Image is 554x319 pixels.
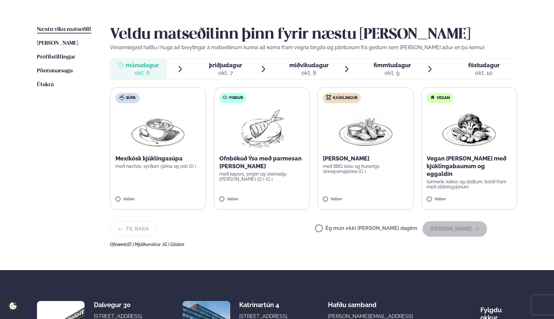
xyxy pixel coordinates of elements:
span: þriðjudagur [209,62,242,68]
span: [PERSON_NAME] [37,41,78,46]
span: miðvikudagur [289,62,329,68]
span: mánudagur [126,62,159,68]
div: okt. 8 [289,69,329,77]
span: Prófílstillingar [37,54,75,60]
img: Chicken-wings-legs.png [337,108,394,150]
div: okt. 10 [468,69,500,77]
p: Mexíkósk kjúklingasúpa [115,155,201,162]
h2: Veldu matseðilinn þinn fyrir næstu [PERSON_NAME] [110,26,517,44]
p: með nachos, sýrðum rjóma og osti (D ) [115,164,201,169]
a: Prófílstillingar [37,53,75,61]
span: föstudagur [468,62,500,68]
div: Ofnæmi: [110,242,517,247]
span: Pöntunarsaga [37,68,73,74]
p: Ofnbökuð Ýsa með parmesan [PERSON_NAME] [219,155,304,170]
span: Kjúklingur [333,96,358,101]
div: Dalvegur 30 [94,301,145,309]
button: [PERSON_NAME] [422,221,487,237]
a: Útskrá [37,81,54,89]
img: Vegan.svg [430,95,435,100]
span: Vegan [437,96,450,101]
span: Súpa [126,96,136,101]
a: Cookie settings [6,299,20,313]
img: Vegan.png [441,108,497,150]
span: (G ) Glúten [163,242,184,247]
a: Næstu viku matseðill [37,26,91,33]
span: fimmtudagur [374,62,411,68]
p: með kapers, smjöri og steinselju [PERSON_NAME] (D ) (G ) [219,171,304,182]
p: túrmerik, kókos og döðlum, borið fram með villihrísgrjónum [427,179,512,189]
p: [PERSON_NAME] [323,155,408,162]
span: (D ) Mjólkurvörur , [127,242,163,247]
div: okt. 7 [209,69,242,77]
span: Næstu viku matseðill [37,27,91,32]
a: Pöntunarsaga [37,67,73,75]
span: Fiskur [229,96,243,101]
img: soup.svg [119,95,124,100]
a: [PERSON_NAME] [37,40,78,47]
img: Fish.png [233,108,290,150]
p: með BBQ sósu og hunangs sinnepsmajónesi (G ) [323,164,408,174]
span: Útskrá [37,82,54,87]
div: okt. 6 [126,69,159,77]
img: Soup.png [130,108,186,150]
div: Katrínartún 4 [239,301,290,309]
p: Vinsamlegast hafðu í huga að breytingar á matseðlinum kunna að koma fram vegna birgða og pöntunum... [110,44,517,51]
button: Til baka [110,221,157,237]
span: Hafðu samband [328,296,377,309]
img: fish.svg [223,95,228,100]
div: okt. 9 [374,69,411,77]
img: chicken.svg [326,95,331,100]
p: Vegan [PERSON_NAME] með kjúklingabaunum og eggaldin [427,155,512,178]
